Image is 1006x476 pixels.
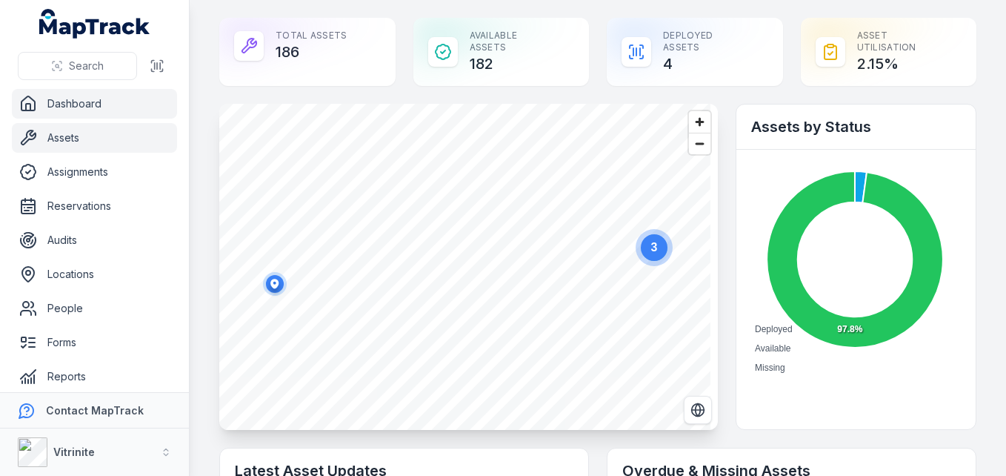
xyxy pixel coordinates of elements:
[219,104,710,430] canvas: Map
[755,343,790,354] span: Available
[12,89,177,119] a: Dashboard
[755,363,785,373] span: Missing
[689,111,710,133] button: Zoom in
[751,116,961,137] h2: Assets by Status
[18,52,137,80] button: Search
[755,324,793,334] span: Deployed
[684,396,712,424] button: Switch to Satellite View
[46,404,144,417] strong: Contact MapTrack
[69,59,104,73] span: Search
[689,133,710,154] button: Zoom out
[12,191,177,221] a: Reservations
[39,9,150,39] a: MapTrack
[12,328,177,357] a: Forms
[651,241,658,254] text: 3
[12,260,177,289] a: Locations
[12,123,177,153] a: Assets
[12,225,177,255] a: Audits
[12,362,177,391] a: Reports
[53,446,95,458] strong: Vitrinite
[12,157,177,187] a: Assignments
[12,294,177,323] a: People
